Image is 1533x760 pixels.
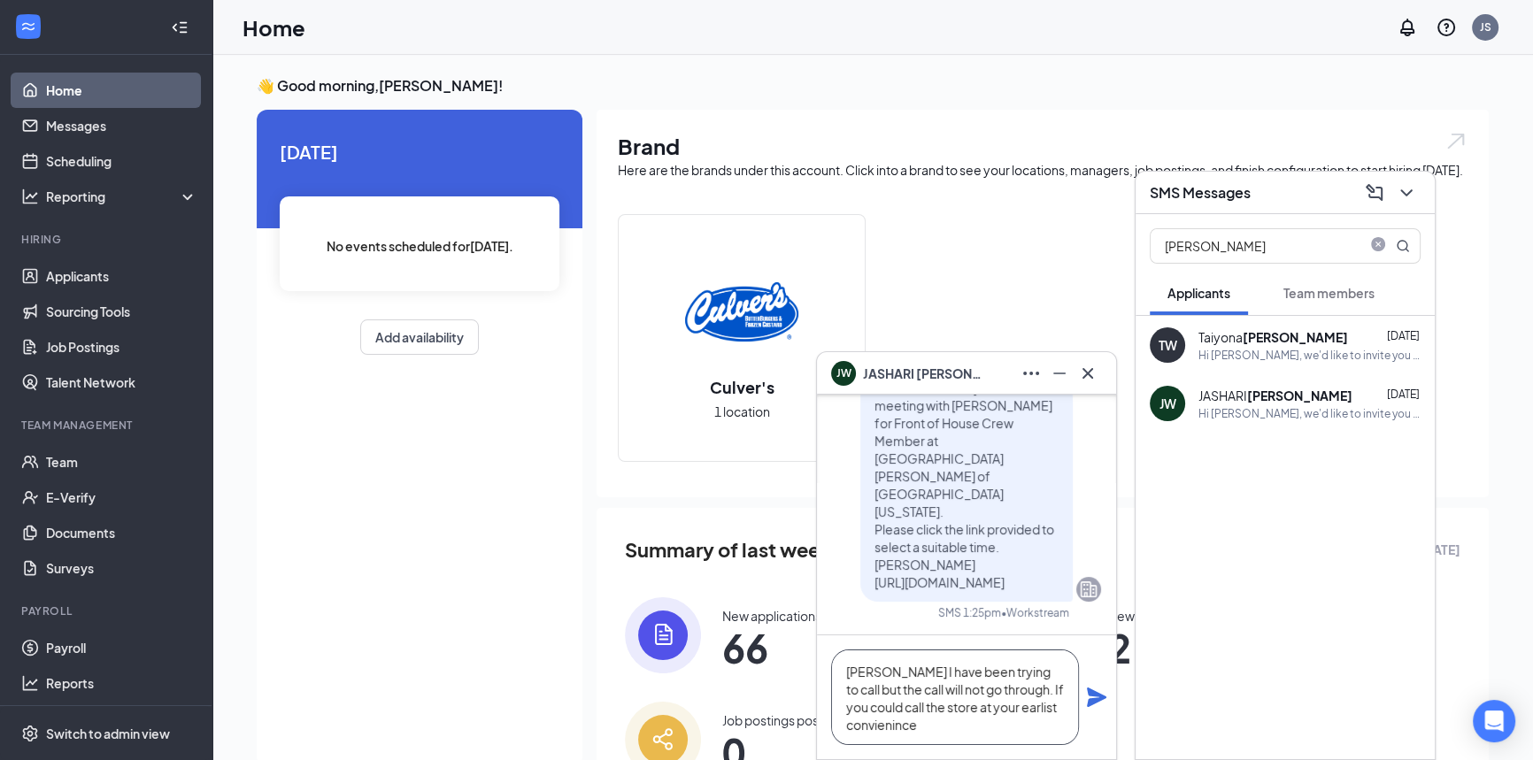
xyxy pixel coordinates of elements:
[1387,388,1420,401] span: [DATE]
[171,19,189,36] svg: Collapse
[1396,239,1410,253] svg: MagnifyingGlass
[1247,388,1352,403] b: [PERSON_NAME]
[1387,329,1420,342] span: [DATE]
[1283,285,1375,301] span: Team members
[46,725,170,742] div: Switch to admin view
[831,649,1079,745] textarea: [PERSON_NAME] I have been trying to call but the call will not go through. If you could call the ...
[46,294,197,329] a: Sourcing Tools
[722,632,821,664] span: 66
[46,73,197,108] a: Home
[46,188,198,205] div: Reporting
[1045,359,1074,388] button: Minimize
[1392,179,1421,207] button: ChevronDown
[1198,348,1421,363] div: Hi [PERSON_NAME], we'd like to invite you to a meeting with [PERSON_NAME] for Front of House Crew...
[46,515,197,550] a: Documents
[1436,17,1457,38] svg: QuestionInfo
[1444,131,1468,151] img: open.6027fd2a22e1237b5b06.svg
[1364,182,1385,203] svg: ComposeMessage
[1078,579,1099,600] svg: Company
[1021,363,1042,384] svg: Ellipses
[618,161,1468,179] div: Here are the brands under this account. Click into a brand to see your locations, managers, job p...
[1086,687,1107,708] svg: Plane
[1167,285,1230,301] span: Applicants
[21,188,39,205] svg: Analysis
[1367,237,1389,255] span: close-circle
[625,534,831,565] span: Summary of last week
[722,607,821,625] div: New applications
[1198,387,1352,404] div: JASHARI
[863,364,987,383] span: JASHARI [PERSON_NAME]
[1198,406,1421,421] div: Hi [PERSON_NAME], we'd like to invite you to a meeting with [PERSON_NAME] for Front of House Crew...
[938,605,1001,620] div: SMS 1:25pm
[21,232,194,247] div: Hiring
[46,108,197,143] a: Messages
[1480,19,1491,35] div: JS
[1473,700,1515,742] div: Open Intercom Messenger
[685,256,798,369] img: Culver's
[280,138,559,165] span: [DATE]
[1049,363,1070,384] svg: Minimize
[1367,237,1389,251] span: close-circle
[1198,328,1348,346] div: Taiyona
[46,665,197,701] a: Reports
[46,143,197,179] a: Scheduling
[46,480,197,515] a: E-Verify
[257,76,1489,96] h3: 👋 Good morning, [PERSON_NAME] !
[1151,229,1360,263] input: Search applicant
[1360,179,1389,207] button: ComposeMessage
[1017,359,1045,388] button: Ellipses
[19,18,37,35] svg: WorkstreamLogo
[1159,336,1177,354] div: TW
[1001,605,1069,620] span: • Workstream
[1397,17,1418,38] svg: Notifications
[46,365,197,400] a: Talent Network
[1159,395,1176,412] div: JW
[46,329,197,365] a: Job Postings
[625,597,701,673] img: icon
[1396,182,1417,203] svg: ChevronDown
[46,630,197,665] a: Payroll
[618,131,1468,161] h1: Brand
[1077,363,1098,384] svg: Cross
[46,258,197,294] a: Applicants
[46,550,197,586] a: Surveys
[874,362,1054,590] span: Hi [PERSON_NAME], we'd like to invite you to a meeting with [PERSON_NAME] for Front of House Crew...
[360,319,479,355] button: Add availability
[21,603,194,618] div: Payroll
[21,418,194,433] div: Team Management
[722,711,839,729] div: Job postings posted
[692,376,792,398] h2: Culver's
[1150,183,1251,203] h3: SMS Messages
[1243,329,1348,345] b: [PERSON_NAME]
[21,725,39,742] svg: Settings
[327,236,513,256] span: No events scheduled for [DATE] .
[243,12,305,42] h1: Home
[714,402,770,421] span: 1 location
[1074,359,1102,388] button: Cross
[46,444,197,480] a: Team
